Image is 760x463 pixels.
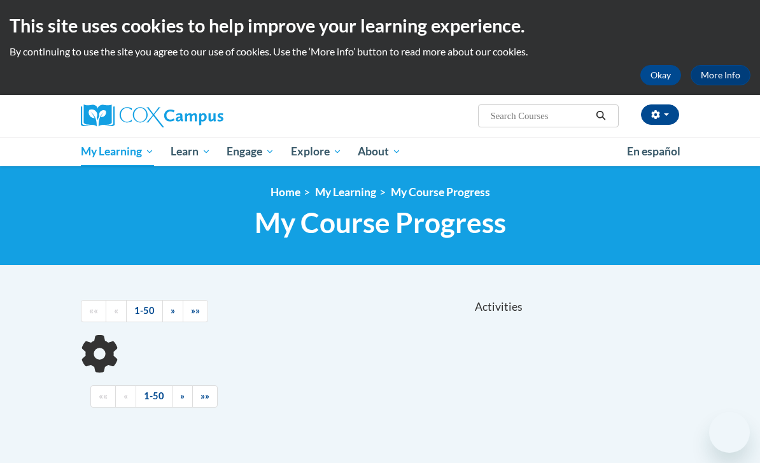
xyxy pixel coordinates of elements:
a: Next [172,385,193,408]
a: Learn [162,137,219,166]
a: Previous [115,385,136,408]
span: « [123,390,128,401]
a: Begining [81,300,106,322]
span: About [358,144,401,159]
a: My Course Progress [391,185,490,199]
a: End [192,385,218,408]
p: By continuing to use the site you agree to our use of cookies. Use the ‘More info’ button to read... [10,45,750,59]
span: » [180,390,185,401]
a: More Info [691,65,750,85]
div: Main menu [71,137,689,166]
span: En español [627,145,680,158]
span: My Learning [81,144,154,159]
a: 1-50 [136,385,172,408]
span: »» [191,305,200,316]
a: My Learning [73,137,162,166]
span: «« [99,390,108,401]
button: Search [591,108,610,124]
span: Engage [227,144,274,159]
span: Activities [475,300,523,314]
button: Account Settings [641,104,679,125]
a: End [183,300,208,322]
a: Engage [218,137,283,166]
a: En español [619,138,689,165]
a: Explore [283,137,350,166]
a: Next [162,300,183,322]
a: My Learning [315,185,376,199]
span: »» [201,390,209,401]
span: Explore [291,144,342,159]
span: » [171,305,175,316]
a: Cox Campus [81,104,267,127]
a: Begining [90,385,116,408]
span: My Course Progress [255,206,506,239]
input: Search Courses [489,108,591,124]
a: Previous [106,300,127,322]
a: About [350,137,410,166]
span: «« [89,305,98,316]
iframe: Button to launch messaging window [709,412,750,453]
button: Okay [640,65,681,85]
a: Home [271,185,300,199]
span: « [114,305,118,316]
span: Learn [171,144,211,159]
h2: This site uses cookies to help improve your learning experience. [10,13,750,38]
a: 1-50 [126,300,163,322]
img: Cox Campus [81,104,223,127]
